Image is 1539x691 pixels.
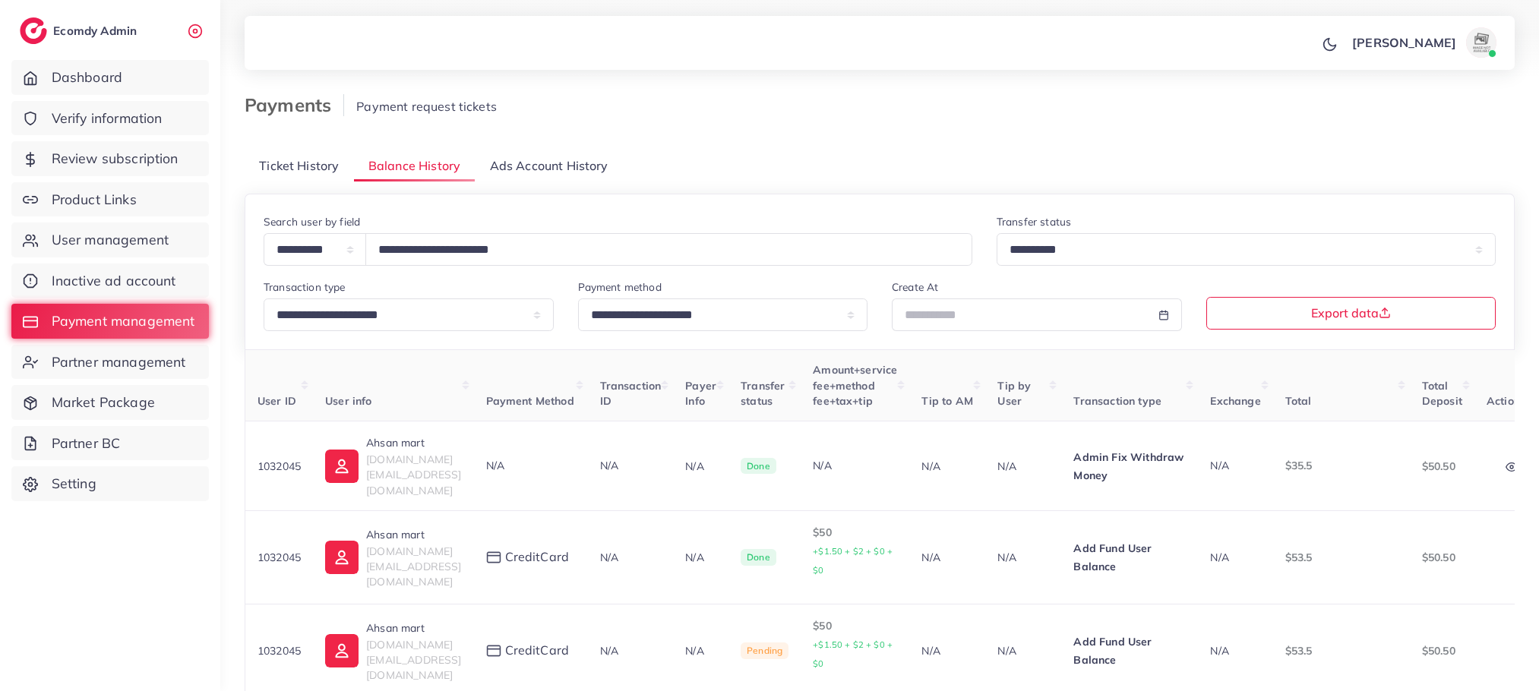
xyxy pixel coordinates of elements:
[1210,459,1228,472] span: N/A
[741,458,776,475] span: Done
[11,304,209,339] a: Payment management
[53,24,141,38] h2: Ecomdy Admin
[52,352,186,372] span: Partner management
[366,434,461,452] p: Ahsan mart
[11,222,209,257] a: User management
[997,379,1031,408] span: Tip by User
[685,379,716,408] span: Payer Info
[490,157,608,175] span: Ads Account History
[578,279,662,295] label: Payment method
[505,642,570,659] span: creditCard
[486,645,501,658] img: payment
[325,394,371,408] span: User info
[1285,459,1313,472] span: $35.5
[11,345,209,380] a: Partner management
[813,617,897,673] p: $50
[1073,539,1186,576] p: Add Fund User Balance
[1285,394,1312,408] span: Total
[11,466,209,501] a: Setting
[997,214,1071,229] label: Transfer status
[366,525,461,544] p: Ahsan mart
[997,642,1049,660] p: N/A
[325,450,359,483] img: ic-user-info.36bf1079.svg
[1422,379,1462,408] span: Total Deposit
[52,230,169,250] span: User management
[11,263,209,298] a: Inactive ad account
[356,99,497,114] span: Payment request tickets
[1210,551,1228,564] span: N/A
[1352,33,1456,52] p: [PERSON_NAME]
[1210,644,1228,658] span: N/A
[1210,394,1260,408] span: Exchange
[685,642,716,660] p: N/A
[258,642,301,660] p: 1032045
[741,379,785,408] span: Transfer status
[600,644,618,658] span: N/A
[52,311,195,331] span: Payment management
[1422,642,1462,660] p: $50.50
[813,363,897,408] span: Amount+service fee+method fee+tax+tip
[11,426,209,461] a: Partner BC
[741,549,776,566] span: Done
[1285,548,1398,566] p: $53.5
[11,141,209,176] a: Review subscription
[52,474,96,494] span: Setting
[11,101,209,136] a: Verify information
[505,548,570,566] span: creditCard
[892,279,938,295] label: Create At
[368,157,460,175] span: Balance History
[258,457,301,475] p: 1032045
[1073,394,1161,408] span: Transaction type
[921,548,973,566] p: N/A
[685,548,716,566] p: N/A
[1206,297,1496,330] button: Export data
[486,394,574,408] span: Payment Method
[20,17,47,44] img: logo
[997,457,1049,475] p: N/A
[741,642,788,659] span: Pending
[264,214,360,229] label: Search user by field
[52,149,179,169] span: Review subscription
[600,379,662,408] span: Transaction ID
[921,457,973,475] p: N/A
[1487,394,1525,408] span: Actions
[11,385,209,420] a: Market Package
[52,190,137,210] span: Product Links
[11,182,209,217] a: Product Links
[52,68,122,87] span: Dashboard
[1073,448,1186,484] p: Admin Fix Withdraw Money
[997,548,1049,566] p: N/A
[1466,27,1496,58] img: avatar
[813,546,893,576] small: +$1.50 + $2 + $0 + $0
[600,551,618,564] span: N/A
[1344,27,1503,58] a: [PERSON_NAME]avatar
[486,458,576,473] div: N/A
[264,279,346,295] label: Transaction type
[813,639,893,669] small: +$1.50 + $2 + $0 + $0
[325,541,359,574] img: ic-user-info.36bf1079.svg
[1285,642,1398,660] p: $53.5
[813,458,897,473] div: N/A
[600,459,618,472] span: N/A
[813,523,897,579] p: $50
[1422,548,1462,566] p: $50.50
[325,634,359,667] img: ic-user-info.36bf1079.svg
[258,548,301,566] p: 1032045
[366,619,461,637] p: Ahsan mart
[52,271,176,291] span: Inactive ad account
[52,393,155,412] span: Market Package
[486,551,501,564] img: payment
[52,109,163,128] span: Verify information
[921,394,972,408] span: Tip to AM
[245,94,344,116] h3: Payments
[1311,307,1391,319] span: Export data
[1073,633,1186,669] p: Add Fund User Balance
[366,544,461,589] span: [DOMAIN_NAME][EMAIL_ADDRESS][DOMAIN_NAME]
[366,453,461,497] span: [DOMAIN_NAME][EMAIL_ADDRESS][DOMAIN_NAME]
[1422,457,1462,475] p: $50.50
[20,17,141,44] a: logoEcomdy Admin
[258,394,296,408] span: User ID
[52,434,121,453] span: Partner BC
[921,642,973,660] p: N/A
[685,457,716,475] p: N/A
